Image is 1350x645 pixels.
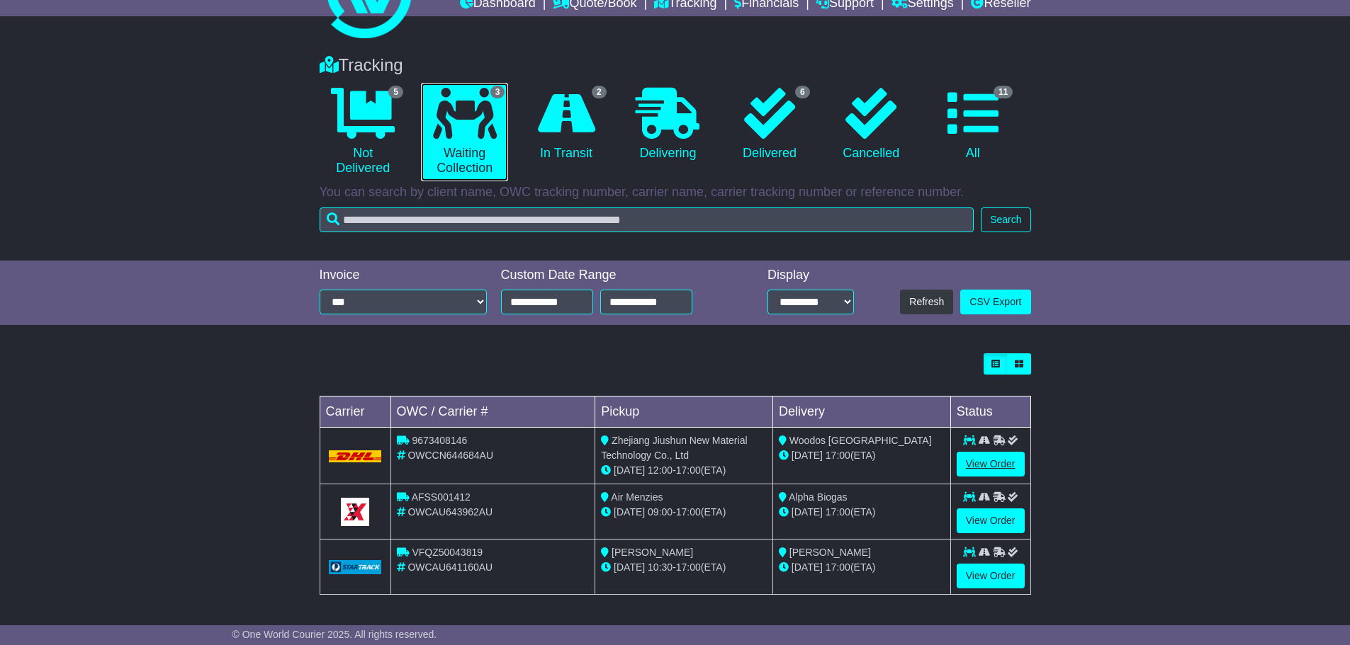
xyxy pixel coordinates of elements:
div: (ETA) [779,560,945,575]
div: - (ETA) [601,505,767,520]
a: Cancelled [828,83,915,166]
span: [DATE] [792,506,823,518]
span: 09:00 [648,506,673,518]
td: Status [950,396,1030,428]
span: Air Menzies [611,491,663,503]
span: 10:30 [648,561,673,573]
span: © One World Courier 2025. All rights reserved. [232,629,437,640]
span: [DATE] [792,561,823,573]
span: 5 [388,86,403,98]
span: 11 [994,86,1013,98]
span: Woodos [GEOGRAPHIC_DATA] [789,435,932,446]
a: View Order [957,452,1025,476]
a: View Order [957,508,1025,533]
a: 6 Delivered [726,83,813,166]
a: 11 All [929,83,1016,166]
div: - (ETA) [601,463,767,478]
span: OWCCN644684AU [407,450,493,461]
span: [DATE] [614,506,645,518]
span: 9673408146 [412,435,467,446]
span: VFQZ50043819 [412,547,483,558]
div: Invoice [320,268,487,283]
img: GetCarrierServiceLogo [329,560,382,574]
button: Refresh [900,290,953,314]
div: Display [767,268,854,283]
span: 17:00 [826,561,850,573]
div: Custom Date Range [501,268,729,283]
a: 3 Waiting Collection [421,83,508,181]
td: Delivery [772,396,950,428]
td: OWC / Carrier # [390,396,595,428]
span: [DATE] [792,450,823,461]
p: You can search by client name, OWC tracking number, carrier name, carrier tracking number or refe... [320,185,1031,200]
div: (ETA) [779,448,945,463]
span: [DATE] [614,464,645,476]
span: 17:00 [676,464,701,476]
span: 17:00 [826,450,850,461]
span: 2 [592,86,607,98]
span: [PERSON_NAME] [612,547,693,558]
span: OWCAU643962AU [407,506,493,518]
button: Search [981,207,1030,232]
td: Pickup [595,396,773,428]
span: 6 [795,86,810,98]
span: 12:00 [648,464,673,476]
span: [PERSON_NAME] [789,547,871,558]
img: GetCarrierServiceLogo [341,498,369,526]
span: 17:00 [676,561,701,573]
a: Delivering [624,83,711,166]
span: OWCAU641160AU [407,561,493,573]
a: 2 In Transit [522,83,609,166]
span: 17:00 [826,506,850,518]
a: CSV Export [960,290,1030,314]
a: View Order [957,564,1025,588]
td: Carrier [320,396,390,428]
span: 3 [490,86,505,98]
span: 17:00 [676,506,701,518]
span: Alpha Biogas [789,491,848,503]
img: DHL.png [329,450,382,462]
div: (ETA) [779,505,945,520]
div: Tracking [313,55,1038,76]
div: - (ETA) [601,560,767,575]
span: [DATE] [614,561,645,573]
a: 5 Not Delivered [320,83,407,181]
span: Zhejiang Jiushun New Material Technology Co., Ltd [601,435,747,461]
span: AFSS001412 [412,491,471,503]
